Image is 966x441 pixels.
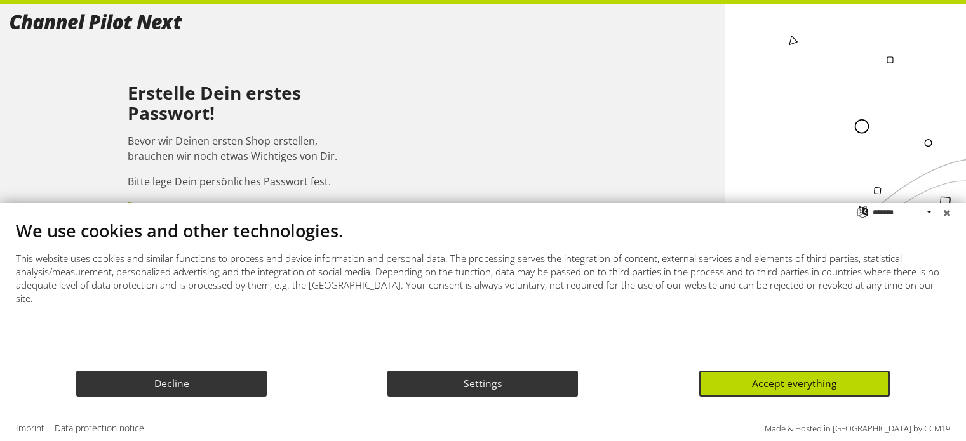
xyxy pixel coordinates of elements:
p: Bevor wir Deinen ersten Shop erstellen, brauchen wir noch etwas Wichtiges von Dir. [128,133,363,164]
select: Choose language [873,203,937,221]
img: 00fd0c2968333bded0a06517299d5b97.svg [10,14,182,29]
button: Decline [76,371,267,397]
a: Data protection notice [55,422,144,435]
span: Passwort [128,199,161,210]
h1: Erstelle Dein erstes Passwort! [128,83,363,123]
button: Settings [387,371,578,397]
div: This website uses cookies and similar functions to process end device information and personal da... [16,252,950,305]
p: Bitte lege Dein persönliches Passwort fest. [128,174,363,189]
div: We use cookies and other technologies. [16,222,950,239]
button: Accept everything [699,371,890,397]
label: Choose language [856,204,869,217]
a: Imprint [16,422,44,435]
button: Close [937,203,956,222]
a: Made & Hosted in [GEOGRAPHIC_DATA] by CCM19 [765,423,950,434]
